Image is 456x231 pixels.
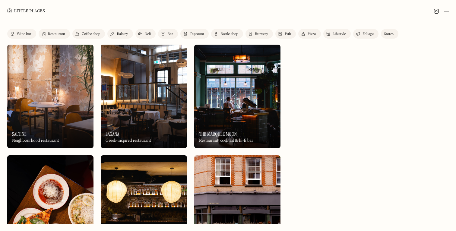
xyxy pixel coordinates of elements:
[194,45,280,148] img: The Marquee Moon
[363,32,374,36] div: Foliage
[106,138,151,143] div: Greek-inspired restaurant
[211,29,243,39] a: Bottle shop
[353,29,378,39] a: Foliage
[107,29,133,39] a: Bakery
[298,29,321,39] a: Pizza
[333,32,346,36] div: Lifestyle
[308,32,316,36] div: Pizza
[7,45,93,148] a: SaltineSaltineSaltineNeighbourhood restaurant
[7,45,93,148] img: Saltine
[12,131,27,137] h3: Saltine
[255,32,268,36] div: Brewery
[48,32,65,36] div: Restaurant
[82,32,100,36] div: Coffee shop
[384,32,394,36] div: Stores
[101,45,187,148] img: Lagana
[275,29,296,39] a: Pub
[180,29,209,39] a: Taproom
[12,138,59,143] div: Neighbourhood restaurant
[72,29,105,39] a: Coffee shop
[17,32,31,36] div: Wine bar
[39,29,70,39] a: Restaurant
[135,29,156,39] a: Deli
[106,131,119,137] h3: Lagana
[145,32,151,36] div: Deli
[199,131,237,137] h3: The Marquee Moon
[101,45,187,148] a: LaganaLaganaLaganaGreek-inspired restaurant
[7,29,36,39] a: Wine bar
[117,32,128,36] div: Bakery
[381,29,398,39] a: Stores
[190,32,204,36] div: Taproom
[167,32,173,36] div: Bar
[194,45,280,148] a: The Marquee MoonThe Marquee MoonThe Marquee MoonRestaurant, cocktail & hi-fi bar
[285,32,291,36] div: Pub
[199,138,253,143] div: Restaurant, cocktail & hi-fi bar
[245,29,273,39] a: Brewery
[323,29,351,39] a: Lifestyle
[220,32,238,36] div: Bottle shop
[158,29,178,39] a: Bar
